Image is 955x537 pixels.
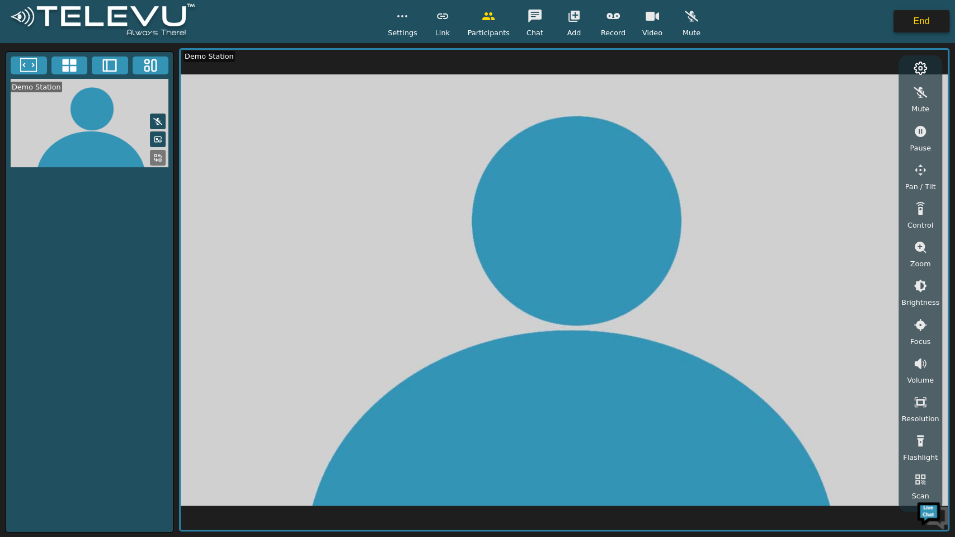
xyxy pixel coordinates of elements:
[6,305,213,345] textarea: Type your message and hit 'Enter'
[683,27,700,38] span: Mute
[435,27,450,38] span: Link
[6,1,200,43] img: logoWhite.png
[65,141,154,254] span: We're online!
[911,491,929,501] span: Scan
[150,114,166,129] button: Mute
[567,27,581,38] span: Add
[51,56,88,74] button: 4x4
[910,336,931,347] span: Focus
[150,131,166,147] button: Picture in Picture
[11,82,62,92] div: Demo Station
[642,27,662,38] span: Video
[907,375,934,385] span: Volume
[526,27,543,38] span: Chat
[468,27,510,38] span: Participants
[901,413,939,424] span: Resolution
[601,27,625,38] span: Record
[903,452,938,463] span: Flashlight
[910,258,930,269] span: Zoom
[184,6,210,32] div: Minimize live chat window
[893,10,949,32] button: End
[58,59,188,73] div: Chat with us now
[92,56,128,74] button: Two Window Medium
[11,56,47,74] button: Fullscreen
[184,51,235,62] div: Demo Station
[901,297,939,308] span: Brightness
[907,220,933,230] span: Control
[388,27,417,38] span: Settings
[19,52,47,80] img: d_736959983_company_1615157101543_736959983
[133,56,169,74] button: Three Window Medium
[905,181,935,192] span: Pan / Tilt
[910,143,931,153] span: Pause
[916,498,949,531] img: Chat Widget
[150,150,166,166] button: Replace Feed
[911,103,929,114] span: Mute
